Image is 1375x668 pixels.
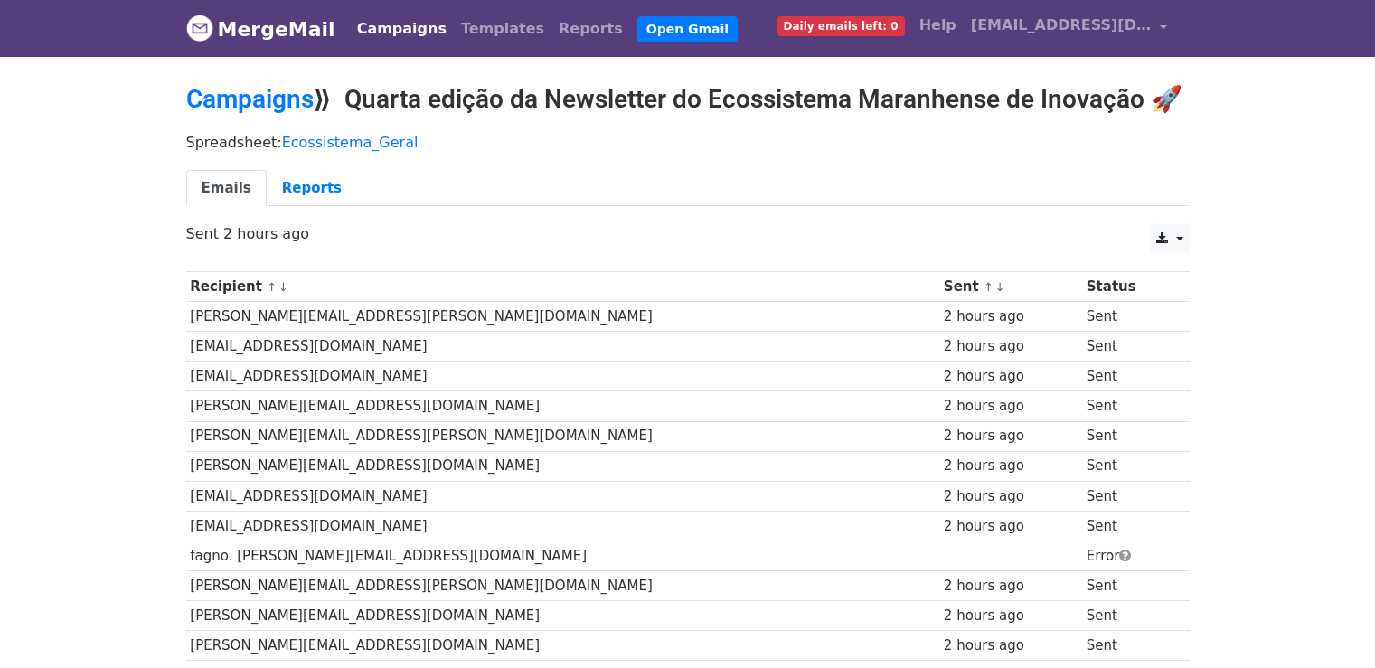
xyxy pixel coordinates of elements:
[1082,481,1175,511] td: Sent
[186,170,267,207] a: Emails
[186,601,940,631] td: [PERSON_NAME][EMAIL_ADDRESS][DOMAIN_NAME]
[186,14,213,42] img: MergeMail logo
[1082,421,1175,451] td: Sent
[1082,391,1175,421] td: Sent
[350,11,454,47] a: Campaigns
[770,7,912,43] a: Daily emails left: 0
[186,10,335,48] a: MergeMail
[944,306,1078,327] div: 2 hours ago
[186,631,940,661] td: [PERSON_NAME][EMAIL_ADDRESS][DOMAIN_NAME]
[267,170,357,207] a: Reports
[186,451,940,481] td: [PERSON_NAME][EMAIL_ADDRESS][DOMAIN_NAME]
[186,84,314,114] a: Campaigns
[186,571,940,601] td: [PERSON_NAME][EMAIL_ADDRESS][PERSON_NAME][DOMAIN_NAME]
[186,272,940,302] th: Recipient
[1082,601,1175,631] td: Sent
[944,366,1078,387] div: 2 hours ago
[995,280,1005,294] a: ↓
[944,486,1078,507] div: 2 hours ago
[1082,362,1175,391] td: Sent
[186,302,940,332] td: [PERSON_NAME][EMAIL_ADDRESS][PERSON_NAME][DOMAIN_NAME]
[454,11,551,47] a: Templates
[282,134,419,151] a: Ecossistema_Geral
[777,16,905,36] span: Daily emails left: 0
[186,391,940,421] td: [PERSON_NAME][EMAIL_ADDRESS][DOMAIN_NAME]
[944,396,1078,417] div: 2 hours ago
[944,516,1078,537] div: 2 hours ago
[944,576,1078,597] div: 2 hours ago
[1082,511,1175,541] td: Sent
[944,336,1078,357] div: 2 hours ago
[278,280,288,294] a: ↓
[637,16,738,42] a: Open Gmail
[944,456,1078,476] div: 2 hours ago
[186,133,1190,152] p: Spreadsheet:
[971,14,1152,36] span: [EMAIL_ADDRESS][DOMAIN_NAME]
[186,421,940,451] td: [PERSON_NAME][EMAIL_ADDRESS][PERSON_NAME][DOMAIN_NAME]
[1082,631,1175,661] td: Sent
[186,511,940,541] td: [EMAIL_ADDRESS][DOMAIN_NAME]
[267,280,277,294] a: ↑
[1082,302,1175,332] td: Sent
[984,280,994,294] a: ↑
[186,362,940,391] td: [EMAIL_ADDRESS][DOMAIN_NAME]
[912,7,964,43] a: Help
[1082,571,1175,601] td: Sent
[944,635,1078,656] div: 2 hours ago
[186,84,1190,115] h2: ⟫ Quarta edição da Newsletter do Ecossistema Maranhense de Inovação 🚀
[186,541,940,570] td: fagno. [PERSON_NAME][EMAIL_ADDRESS][DOMAIN_NAME]
[1082,332,1175,362] td: Sent
[186,481,940,511] td: [EMAIL_ADDRESS][DOMAIN_NAME]
[939,272,1082,302] th: Sent
[551,11,630,47] a: Reports
[944,606,1078,626] div: 2 hours ago
[964,7,1175,50] a: [EMAIL_ADDRESS][DOMAIN_NAME]
[186,332,940,362] td: [EMAIL_ADDRESS][DOMAIN_NAME]
[1082,272,1175,302] th: Status
[944,426,1078,447] div: 2 hours ago
[1082,541,1175,570] td: Error
[186,224,1190,243] p: Sent 2 hours ago
[1082,451,1175,481] td: Sent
